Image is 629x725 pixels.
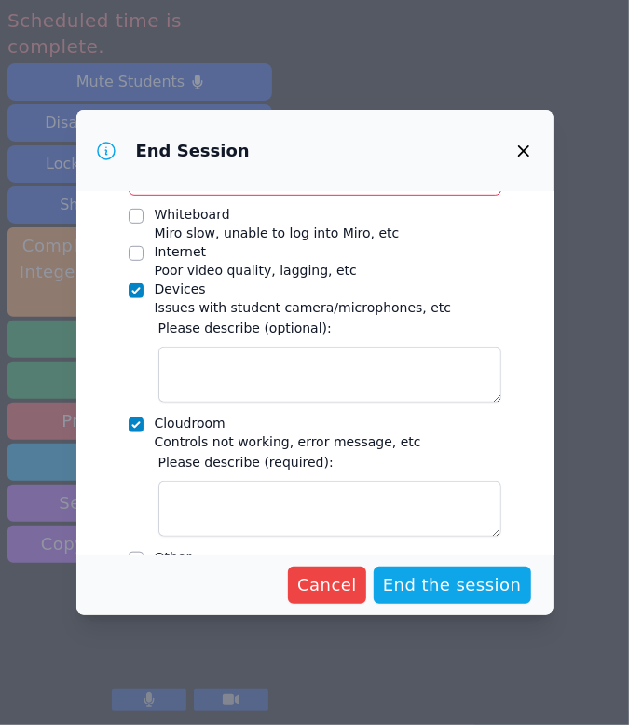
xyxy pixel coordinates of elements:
div: Internet [155,242,357,261]
div: Cloudroom [155,414,421,432]
button: Cancel [288,567,366,604]
span: Issues with student camera/microphones, etc [155,300,452,315]
div: Whiteboard [155,205,400,224]
label: Please describe (optional): [158,317,501,339]
div: Other [155,548,192,567]
span: End the session [383,572,522,598]
h3: End Session [136,140,250,162]
button: End the session [374,567,531,604]
span: Poor video quality, lagging, etc [155,263,357,278]
span: Controls not working, error message, etc [155,434,421,449]
label: Please describe (required): [158,451,501,473]
span: Cancel [297,572,357,598]
div: Devices [155,280,452,298]
span: Miro slow, unable to log into Miro, etc [155,226,400,240]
